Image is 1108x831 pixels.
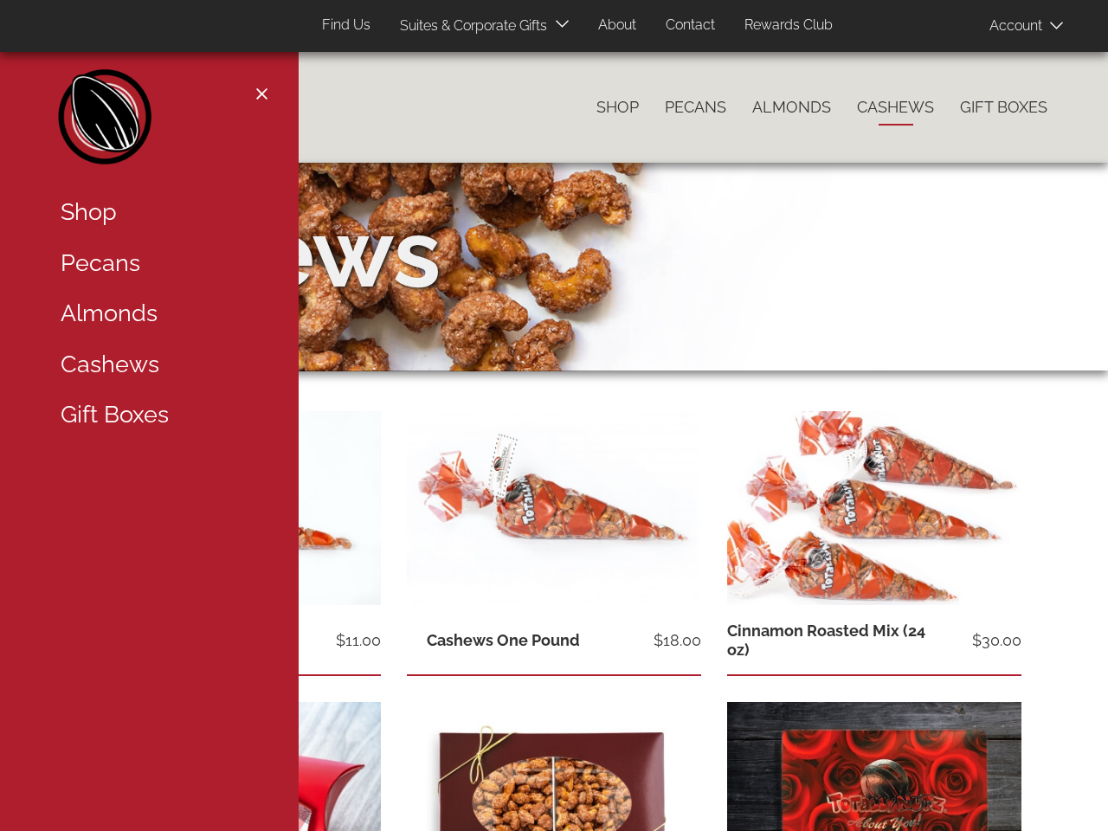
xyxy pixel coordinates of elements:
[844,89,947,126] a: Cashews
[427,631,580,649] a: Cashews One Pound
[583,89,652,126] a: Shop
[387,10,552,43] a: Suites & Corporate Gifts
[407,411,701,605] img: 1 pound of freshly roasted cinnamon glazed cashews in a totally nutz poly bag
[739,89,844,126] a: Almonds
[653,9,728,42] a: Contact
[48,288,273,339] a: Almonds
[309,9,383,42] a: Find Us
[48,390,273,441] a: Gift Boxes
[731,9,846,42] a: Rewards Club
[585,9,649,42] a: About
[95,13,151,38] span: Products
[727,622,925,659] a: Cinnamon Roasted Mix (24 oz)
[48,339,273,390] a: Cashews
[48,238,273,289] a: Pecans
[48,187,273,238] a: Shop
[947,89,1060,126] a: Gift Boxes
[652,89,739,126] a: Pecans
[56,69,156,173] a: Home
[727,411,1021,608] img: one 8 oz bag of each nut: Almonds, cashews, and pecans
